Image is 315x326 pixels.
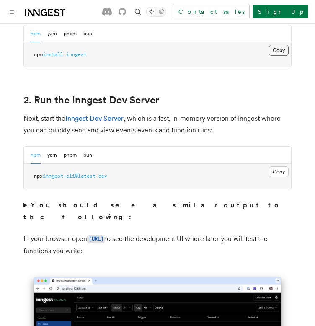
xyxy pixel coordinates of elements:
p: In your browser open to see the development UI where later you will test the functions you write: [23,233,292,257]
span: npx [34,173,43,179]
button: pnpm [64,147,77,164]
strong: You should see a similar output to the following: [23,201,281,221]
button: Find something... [133,7,143,17]
span: inngest-cli@latest [43,173,96,179]
a: 2. Run the Inngest Dev Server [23,94,159,106]
a: Inngest Dev Server [65,114,124,122]
a: Contact sales [173,5,250,18]
a: [URL] [87,235,105,243]
button: Copy [269,45,289,56]
button: Toggle dark mode [146,7,166,17]
span: dev [98,173,107,179]
button: Copy [269,166,289,177]
button: Toggle navigation [7,7,17,17]
a: Sign Up [253,5,308,18]
button: yarn [47,147,57,164]
button: npm [31,147,41,164]
button: bun [83,25,92,42]
span: inngest [66,52,87,57]
button: npm [31,25,41,42]
button: pnpm [64,25,77,42]
span: npm [34,52,43,57]
p: Next, start the , which is a fast, in-memory version of Inngest where you can quickly send and vi... [23,113,292,136]
button: yarn [47,25,57,42]
summary: You should see a similar output to the following: [23,199,292,223]
button: bun [83,147,92,164]
span: install [43,52,63,57]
